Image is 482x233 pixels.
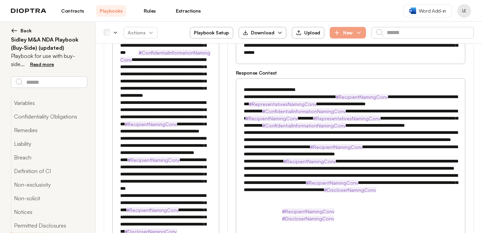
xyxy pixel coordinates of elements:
[296,30,320,36] div: Upload
[20,27,32,34] span: Back
[11,151,87,164] button: Breach
[122,27,159,39] span: Actions
[11,9,46,13] img: logo
[96,5,126,17] a: Playbooks
[125,121,177,127] strong: #RecipientNamingConv
[11,123,87,137] button: Remedies
[11,35,87,52] h2: Sidley M&A NDA Playbook (Buy-Side) (updated)
[57,5,88,17] a: Contracts
[11,191,87,205] button: Non-solicit
[403,4,452,17] a: Word Add-in
[262,123,346,128] strong: #ConfidentialInformationNamingConv
[11,205,87,219] button: Notices
[20,61,25,67] span: ...
[127,157,180,163] strong: #RecipientNamingConv
[330,27,366,38] button: New
[310,144,363,150] strong: #RecipientNamingConv
[457,4,471,18] button: Profile menu
[336,94,388,100] strong: #RecipientNamingConv
[324,187,376,193] strong: #DiscloserNamingConv
[134,5,165,17] a: Rules
[104,30,110,36] div: Select all
[11,219,87,232] button: Permitted Disclosures
[239,27,286,38] button: Download
[11,27,18,34] img: left arrow
[236,69,465,76] h3: Response Context
[30,61,54,67] span: Read more
[243,29,274,36] div: Download
[262,108,346,114] strong: #ConfidentialInformationNamingConv
[11,27,87,34] button: Back
[11,164,87,178] button: Definition of CI
[11,178,87,191] button: Non-exclusivity
[283,158,336,164] strong: #RecipientNamingConv
[190,27,233,38] button: Playbook Setup
[11,52,87,68] p: Playbook for use with buy-side
[282,216,334,221] strong: #DiscloserNamingConv
[245,115,298,121] strong: #RecipientNamingConv
[292,27,324,38] button: Upload
[11,137,87,151] button: Liability
[282,208,334,214] strong: #RecipientNamingConv
[173,5,203,17] a: Extractions
[11,110,87,123] button: Confidentiality Obligations
[120,50,210,63] strong: #ConfidentialInformationNamingConv
[11,96,87,110] button: Variables
[306,180,358,186] strong: #RecipientNamingConv
[409,7,416,14] img: word
[124,27,158,38] button: Actions
[419,7,446,14] span: Word Add-in
[126,207,179,213] strong: #RecipientNamingConv
[313,115,381,121] strong: #RepresentativesNamingConv
[249,101,316,107] strong: #RepresentativesNamingConv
